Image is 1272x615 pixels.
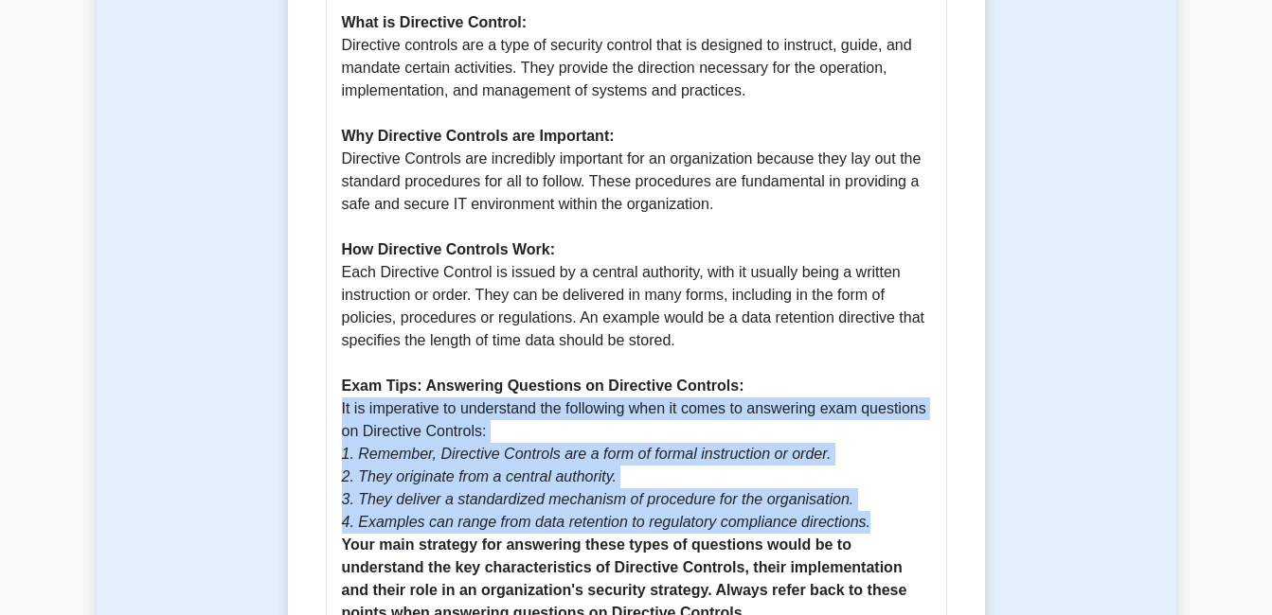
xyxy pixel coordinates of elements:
i: 3. They deliver a standardized mechanism of procedure for the organisation. [342,491,854,507]
b: What is Directive Control: [342,14,528,30]
b: How Directive Controls Work: [342,241,556,257]
i: 2. They originate from a central authority. [342,468,618,484]
i: 1. Remember, Directive Controls are a form of formal instruction or order. [342,446,832,462]
b: Why Directive Controls are Important: [342,128,615,144]
i: 4. Examples can range from data retention to regulatory compliance directions. [342,514,871,530]
b: Exam Tips: Answering Questions on Directive Controls: [342,378,744,394]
